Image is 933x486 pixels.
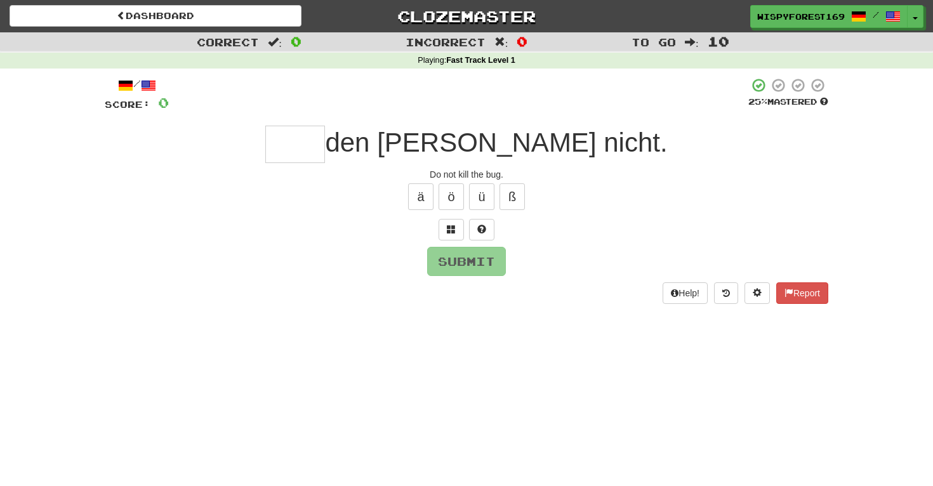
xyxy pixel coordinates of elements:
a: Clozemaster [321,5,612,27]
span: WispyForest169 [757,11,845,22]
span: Incorrect [406,36,486,48]
button: Single letter hint - you only get 1 per sentence and score half the points! alt+h [469,219,494,240]
span: den [PERSON_NAME] nicht. [325,128,667,157]
span: 0 [517,34,527,49]
span: / [873,10,879,19]
button: Round history (alt+y) [714,282,738,304]
span: To go [632,36,676,48]
button: ö [439,183,464,210]
span: : [268,37,282,48]
span: : [685,37,699,48]
span: : [494,37,508,48]
strong: Fast Track Level 1 [446,56,515,65]
span: 0 [158,95,169,110]
div: Mastered [748,96,828,108]
button: Switch sentence to multiple choice alt+p [439,219,464,240]
button: ä [408,183,433,210]
a: WispyForest169 / [750,5,908,28]
span: 0 [291,34,301,49]
span: 25 % [748,96,767,107]
button: Report [776,282,828,304]
span: Correct [197,36,259,48]
button: ü [469,183,494,210]
div: Do not kill the bug. [105,168,828,181]
a: Dashboard [10,5,301,27]
button: Submit [427,247,506,276]
div: / [105,77,169,93]
span: 10 [708,34,729,49]
button: Help! [663,282,708,304]
button: ß [500,183,525,210]
span: Score: [105,99,150,110]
